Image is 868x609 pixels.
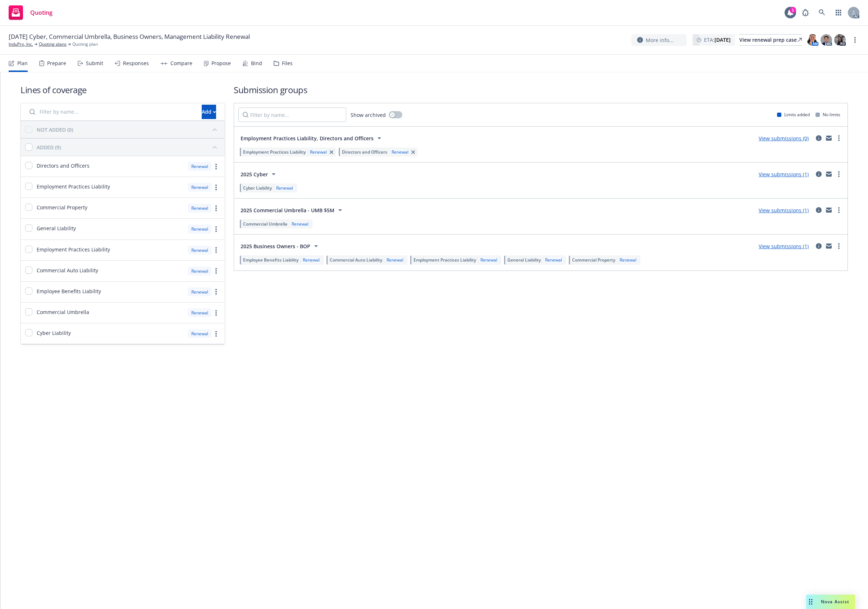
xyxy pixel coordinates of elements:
a: View submissions (1) [759,207,809,214]
a: Switch app [831,5,846,20]
a: mail [824,170,833,178]
a: more [212,309,220,317]
span: Commercial Auto Liability [330,257,382,263]
span: Employment Practices Liability [243,149,306,155]
img: photo [821,34,832,46]
a: View renewal prep case [739,34,802,46]
div: Files [282,60,293,66]
button: 2025 Commercial Umbrella - UMB $5M [238,203,347,217]
a: more [212,246,220,254]
div: Prepare [47,60,66,66]
button: Employment Practices Liability, Directors and Officers [238,131,386,145]
span: Cyber Liability [243,185,272,191]
div: Renewal [390,149,410,155]
div: Drag to move [806,595,815,609]
a: View submissions (1) [759,243,809,250]
div: Renewal [188,162,212,171]
span: Employment Practices Liability, Directors and Officers [241,135,374,142]
img: photo [834,34,846,46]
span: Directors and Officers [37,162,90,169]
h1: Lines of coverage [20,84,225,96]
div: Compare [170,60,192,66]
span: General Liability [507,257,541,263]
div: Renewal [188,183,212,192]
div: Renewal [188,246,212,255]
div: Plan [17,60,28,66]
span: Nova Assist [821,599,849,605]
span: Commercial Umbrella [37,308,89,316]
div: Renewal [275,185,294,191]
a: circleInformation [814,170,823,178]
div: Renewal [188,224,212,233]
a: mail [824,134,833,142]
div: Renewal [301,257,321,263]
span: Show archived [351,111,386,119]
a: more [835,134,843,142]
div: Renewal [618,257,638,263]
div: View renewal prep case [739,35,802,45]
strong: [DATE] [714,36,731,43]
h1: Submission groups [234,84,848,96]
span: [DATE] Cyber, Commercial Umbrella, Business Owners, Management Liability Renewal [9,32,250,41]
input: Filter by name... [25,105,197,119]
a: mail [824,206,833,214]
div: Submit [86,60,103,66]
div: Bind [251,60,262,66]
div: Renewal [385,257,405,263]
a: more [212,204,220,213]
a: more [835,242,843,250]
span: Employment Practices Liability [37,246,110,253]
span: Employee Benefits Liability [37,287,101,295]
a: circleInformation [814,206,823,214]
a: more [212,330,220,338]
div: Renewal [188,204,212,213]
span: Commercial Property [37,204,87,211]
a: Quoting [6,3,55,23]
span: Cyber Liability [37,329,71,337]
a: more [212,162,220,171]
span: Employment Practices Liability [37,183,110,190]
a: more [835,170,843,178]
span: 2025 Business Owners - BOP [241,242,310,250]
a: Report a Bug [798,5,813,20]
a: View submissions (1) [759,171,809,178]
input: Filter by name... [238,108,346,122]
a: Quoting plans [39,41,67,47]
a: more [212,183,220,192]
a: circleInformation [814,134,823,142]
span: Employee Benefits Liability [243,257,298,263]
span: Directors and Officers [342,149,387,155]
button: Add [202,105,216,119]
div: ADDED (9) [37,144,61,151]
div: Renewal [479,257,499,263]
a: more [835,206,843,214]
div: Renewal [290,221,310,227]
div: Renewal [309,149,328,155]
div: Renewal [188,287,212,296]
a: more [212,225,220,233]
div: Renewal [188,329,212,338]
div: Renewal [188,308,212,317]
a: more [851,36,859,44]
span: Commercial Auto Liability [37,267,98,274]
div: 1 [790,7,796,13]
span: 2025 Cyber [241,171,268,178]
div: Limits added [777,112,810,118]
span: More info... [646,36,673,44]
button: NOT ADDED (0) [37,124,220,135]
button: 2025 Business Owners - BOP [238,239,323,253]
button: More info... [631,34,687,46]
span: Commercial Property [572,257,615,263]
span: Quoting plan [72,41,98,47]
span: Employment Practices Liability [414,257,476,263]
span: General Liability [37,224,76,232]
button: 2025 Cyber [238,167,280,181]
span: Commercial Umbrella [243,221,287,227]
div: Renewal [544,257,563,263]
div: NOT ADDED (0) [37,126,73,133]
div: No limits [816,112,840,118]
img: photo [807,34,818,46]
a: View submissions (0) [759,135,809,142]
div: Propose [211,60,231,66]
